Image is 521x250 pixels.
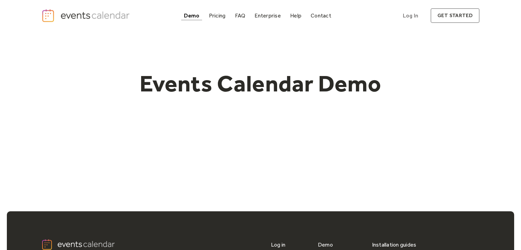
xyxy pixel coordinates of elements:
a: home [41,9,132,23]
a: Help [287,11,304,20]
div: Contact [311,14,331,17]
h1: Events Calendar Demo [129,70,392,98]
a: Enterprise [252,11,283,20]
div: Pricing [209,14,226,17]
div: Help [290,14,301,17]
a: Log In [396,8,425,23]
div: FAQ [235,14,246,17]
div: Demo [184,14,200,17]
a: Pricing [206,11,228,20]
a: Contact [308,11,334,20]
a: get started [431,8,480,23]
a: Demo [181,11,202,20]
div: Enterprise [255,14,281,17]
a: FAQ [232,11,248,20]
